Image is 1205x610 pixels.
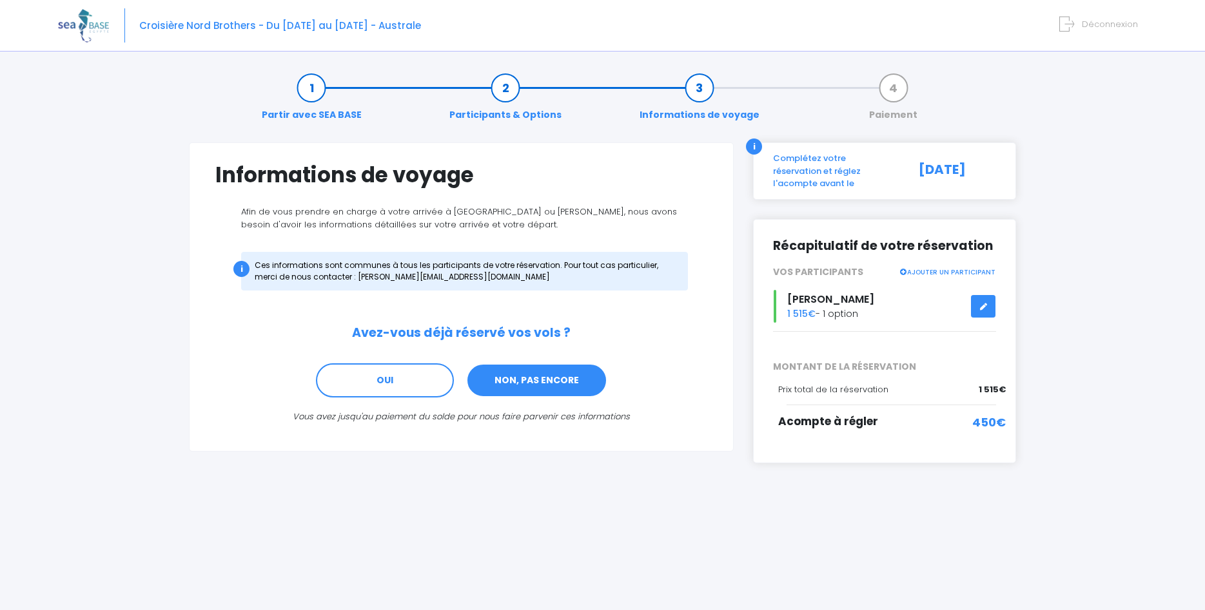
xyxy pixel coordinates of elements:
p: Afin de vous prendre en charge à votre arrivée à [GEOGRAPHIC_DATA] ou [PERSON_NAME], nous avons b... [215,205,707,231]
div: i [746,138,762,155]
span: Prix total de la réservation [778,383,888,396]
div: i [233,261,250,277]
div: [DATE] [905,152,1006,190]
i: Vous avez jusqu'au paiement du solde pour nous faire parvenir ces informations [293,410,630,423]
a: Participants & Options [443,81,568,122]
a: Partir avec SEA BASE [255,81,368,122]
div: - 1 option [763,290,1006,323]
span: 1 515€ [787,307,816,320]
span: Déconnexion [1082,18,1138,30]
a: OUI [316,363,454,398]
h2: Récapitulatif de votre réservation [773,239,996,254]
a: NON, PAS ENCORE [466,363,607,398]
span: Croisière Nord Brothers - Du [DATE] au [DATE] - Australe [139,19,421,32]
a: Paiement [863,81,924,122]
div: Complétez votre réservation et réglez l'acompte avant le [763,152,905,190]
span: 1 515€ [979,383,1006,396]
span: [PERSON_NAME] [787,292,874,307]
a: Informations de voyage [633,81,766,122]
div: Ces informations sont communes à tous les participants de votre réservation. Pour tout cas partic... [241,252,688,291]
div: VOS PARTICIPANTS [763,265,1006,279]
h2: Avez-vous déjà réservé vos vols ? [215,326,707,341]
h1: Informations de voyage [215,162,707,187]
a: AJOUTER UN PARTICIPANT [899,265,995,277]
span: Acompte à régler [778,414,878,429]
span: MONTANT DE LA RÉSERVATION [763,360,1006,374]
span: 450€ [972,414,1006,431]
